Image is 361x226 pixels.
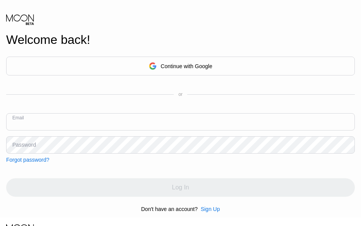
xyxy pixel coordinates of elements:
div: Forgot password? [6,157,49,163]
div: Welcome back! [6,33,355,47]
div: or [178,92,183,97]
div: Sign Up [198,206,220,212]
div: Email [12,115,24,121]
div: Sign Up [201,206,220,212]
div: Continue with Google [161,63,212,69]
div: Continue with Google [6,57,355,75]
div: Password [12,142,36,148]
div: Don't have an account? [141,206,198,212]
